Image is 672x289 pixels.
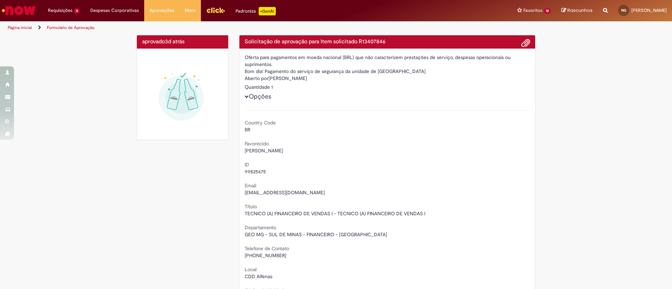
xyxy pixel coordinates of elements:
span: [EMAIL_ADDRESS][DOMAIN_NAME] [245,189,325,196]
b: Email [245,182,256,189]
a: Formulário de Aprovação [47,25,94,30]
div: Oferta para pagamentos em moeda nacional (BRL) que não caracterizem prestações de serviço, despes... [245,54,530,68]
img: click_logo_yellow_360x200.png [206,5,225,15]
b: ID [245,161,249,168]
div: [PERSON_NAME] [245,75,530,84]
span: [PHONE_NUMBER] [245,252,286,259]
a: Rascunhos [561,7,593,14]
time: 30/08/2025 08:13:58 [165,38,184,45]
div: Padroniza [236,7,276,15]
h4: aprovado [142,39,223,45]
p: +GenAi [259,7,276,15]
img: sucesso_1.gif [142,54,223,135]
img: ServiceNow [1,3,37,17]
span: GEO MG - SUL DE MINAS - FINANCEIRO - [GEOGRAPHIC_DATA] [245,231,387,238]
div: Bom dia! Pagamento do serviço de segurança da unidade de [GEOGRAPHIC_DATA] [245,68,530,75]
span: 3d atrás [165,38,184,45]
span: 99825675 [245,168,266,175]
span: CDD Alfenas [245,273,272,280]
b: Country Code [245,120,276,126]
b: Título [245,203,257,210]
span: Favoritos [523,7,542,14]
b: Favorecido [245,140,269,147]
ul: Trilhas de página [5,21,443,34]
a: Página inicial [8,25,32,30]
span: [PERSON_NAME] [631,7,667,13]
b: Departamento [245,224,276,231]
div: Quantidade 1 [245,84,530,91]
label: Aberto por [245,75,268,82]
span: Requisições [48,7,72,14]
span: [PERSON_NAME] [245,147,283,154]
span: 12 [544,8,551,14]
span: 4 [74,8,80,14]
span: Despesas Corporativas [90,7,139,14]
span: BR [245,127,250,133]
b: Telefone de Contato [245,245,289,252]
span: Rascunhos [567,7,593,14]
span: More [185,7,196,14]
span: TECNICO (A) FINANCEIRO DE VENDAS I - TECNICO (A) FINANCEIRO DE VENDAS I [245,210,425,217]
h4: Solicitação de aprovação para Item solicitado R13407846 [245,39,530,45]
b: Local [245,266,257,273]
span: Aprovações [149,7,174,14]
span: NG [621,8,626,13]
